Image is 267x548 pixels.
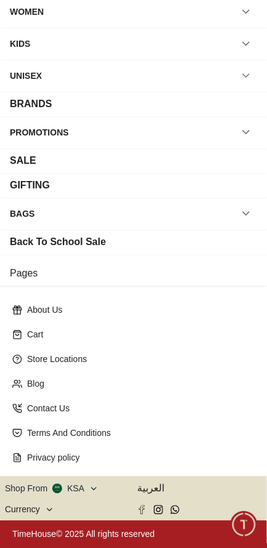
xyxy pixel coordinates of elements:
[27,329,250,341] p: Cart
[27,452,250,464] p: Privacy policy
[27,427,250,440] p: Terms And Conditions
[10,235,106,249] div: Back To School Sale
[154,506,163,515] a: Instagram
[231,512,258,539] div: Chat Widget
[27,353,250,366] p: Store Locations
[12,530,155,539] a: TimeHouse© 2025 All rights reserved
[10,65,42,87] div: UNISEX
[137,482,262,496] button: العربية
[10,121,69,143] div: PROMOTIONS
[10,178,50,193] div: GIFTING
[10,153,36,168] div: SALE
[10,33,30,55] div: KIDS
[5,482,98,496] button: Shop FromKSA
[5,504,45,516] div: Currency
[137,506,146,515] a: Facebook
[10,1,44,23] div: WOMEN
[27,378,250,390] p: Blog
[27,304,250,316] p: About Us
[52,484,62,494] img: Saudi Arabia
[10,97,52,111] div: BRANDS
[170,506,180,515] a: Whatsapp
[10,203,34,225] div: BAGS
[27,403,250,415] p: Contact Us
